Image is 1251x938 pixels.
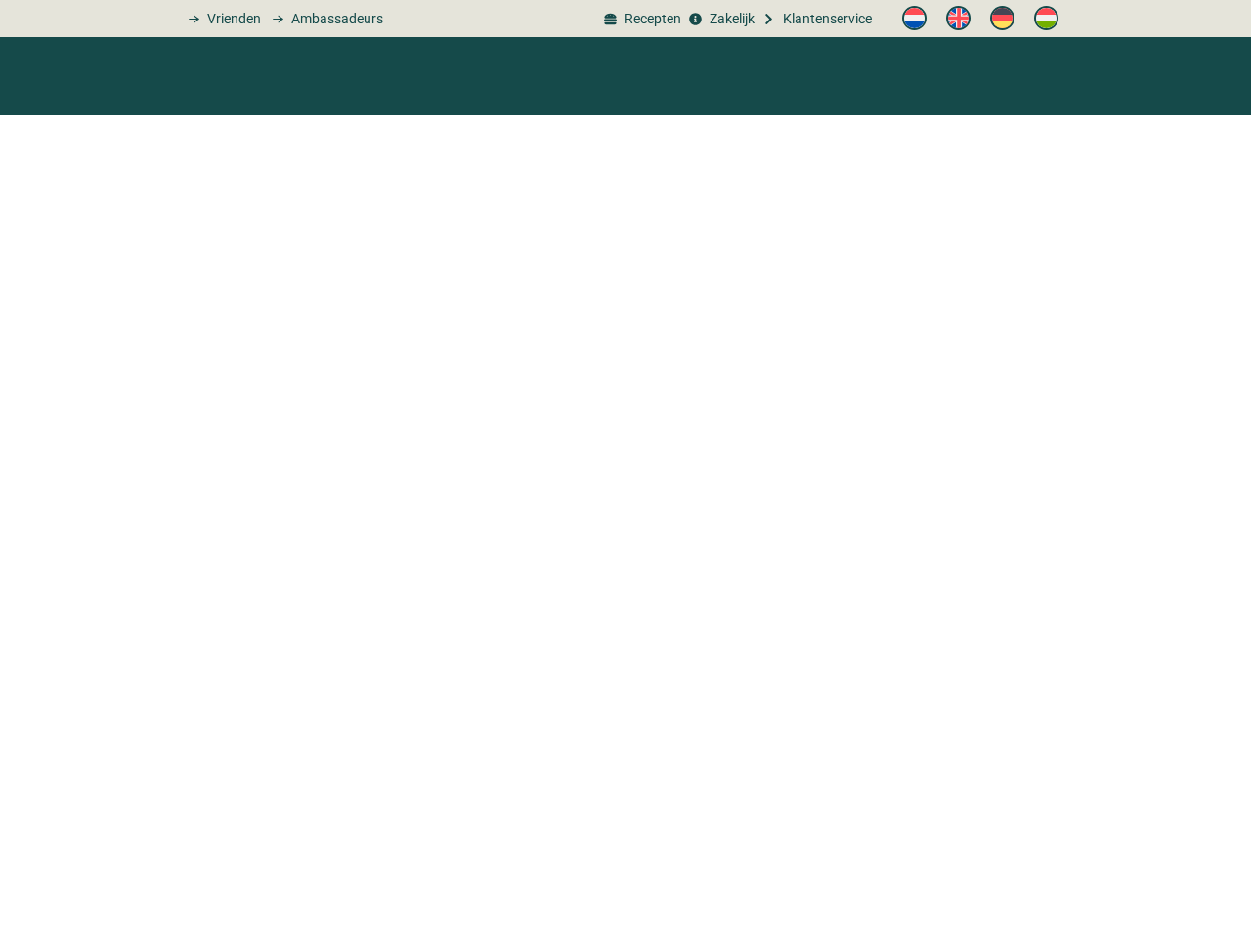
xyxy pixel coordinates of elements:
a: Switch to Engels [936,1,980,36]
a: Switch to Duits [980,1,1024,36]
a: grill bill ambassadors [266,9,383,29]
img: Hongaars [1034,6,1058,30]
img: Engels [946,6,971,30]
span: Recepten [620,9,681,29]
a: grill bill klantenservice [759,9,872,29]
a: Switch to Hongaars [1024,1,1068,36]
span: Ambassadeurs [286,9,383,29]
img: Nederlands [902,6,927,30]
a: grill bill zakeljk [686,9,755,29]
a: BBQ recepten [601,9,681,29]
span: Klantenservice [778,9,872,29]
span: Vrienden [202,9,261,29]
img: Duits [990,6,1014,30]
span: Zakelijk [705,9,755,29]
a: grill bill vrienden [182,9,261,29]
